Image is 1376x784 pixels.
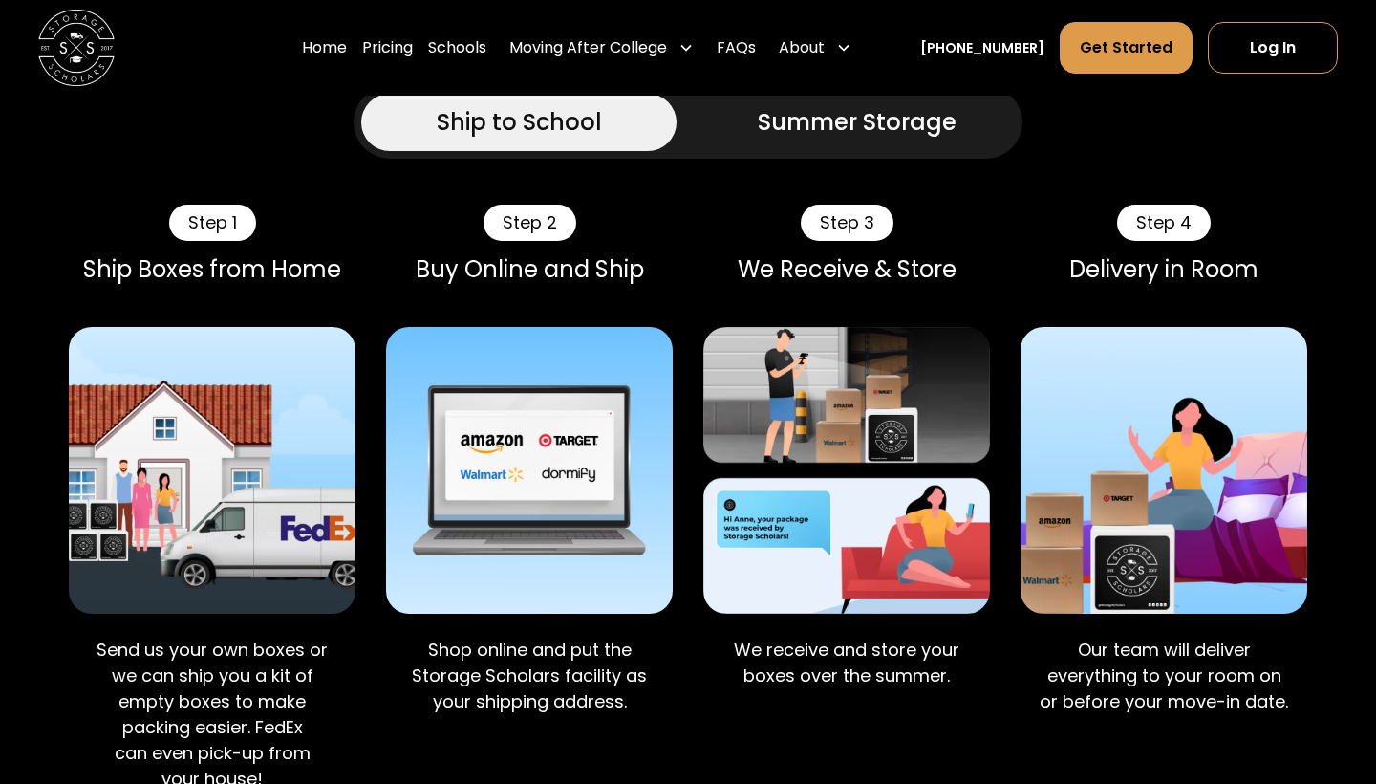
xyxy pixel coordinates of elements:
div: Moving After College [509,36,667,59]
div: Buy Online and Ship [386,256,673,284]
div: Step 4 [1117,205,1211,241]
p: Shop online and put the Storage Scholars facility as your shipping address. [401,637,657,714]
a: FAQs [717,21,756,75]
a: [PHONE_NUMBER] [920,38,1044,58]
div: About [779,36,825,59]
a: Schools [428,21,486,75]
div: Step 1 [169,205,256,241]
div: About [771,21,859,75]
div: Step 3 [801,205,893,241]
a: Get Started [1060,22,1193,74]
div: Ship Boxes from Home [69,256,355,284]
img: Storage Scholars main logo [38,10,115,86]
div: Delivery in Room [1021,256,1307,284]
div: Step 2 [484,205,576,241]
div: Moving After College [502,21,701,75]
a: Home [302,21,347,75]
p: Our team will deliver everything to your room on or before your move-in date. [1036,637,1292,714]
div: We Receive & Store [703,256,990,284]
p: We receive and store your boxes over the summer. [719,637,975,688]
a: home [38,10,115,86]
a: Pricing [362,21,413,75]
a: Log In [1208,22,1338,74]
div: Ship to School [437,105,602,140]
div: Summer Storage [758,105,957,140]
